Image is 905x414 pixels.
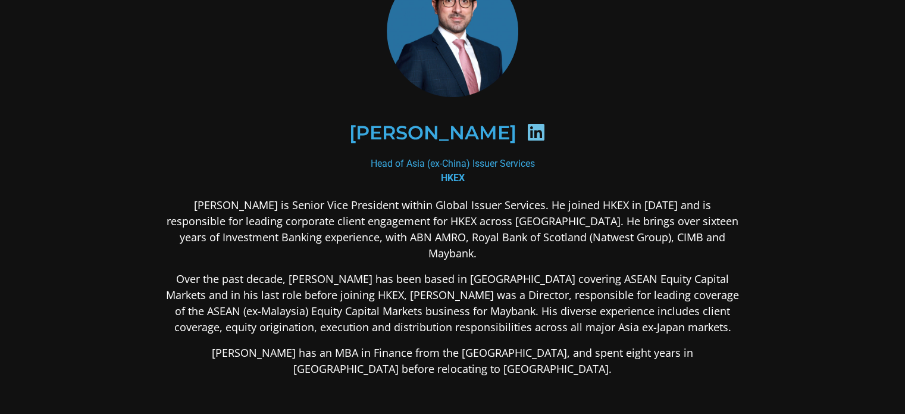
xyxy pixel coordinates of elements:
[441,172,465,183] b: HKEX
[164,345,742,377] p: [PERSON_NAME] has an MBA in Finance from the [GEOGRAPHIC_DATA], and spent eight years in [GEOGRAP...
[349,123,516,142] h2: [PERSON_NAME]
[164,197,742,262] p: [PERSON_NAME] is Senior Vice President within Global Issuer Services. He joined HKEX in [DATE] an...
[164,271,742,335] p: Over the past decade, [PERSON_NAME] has been based in [GEOGRAPHIC_DATA] covering ASEAN Equity Cap...
[164,157,742,185] div: Head of Asia (ex-China) Issuer Services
